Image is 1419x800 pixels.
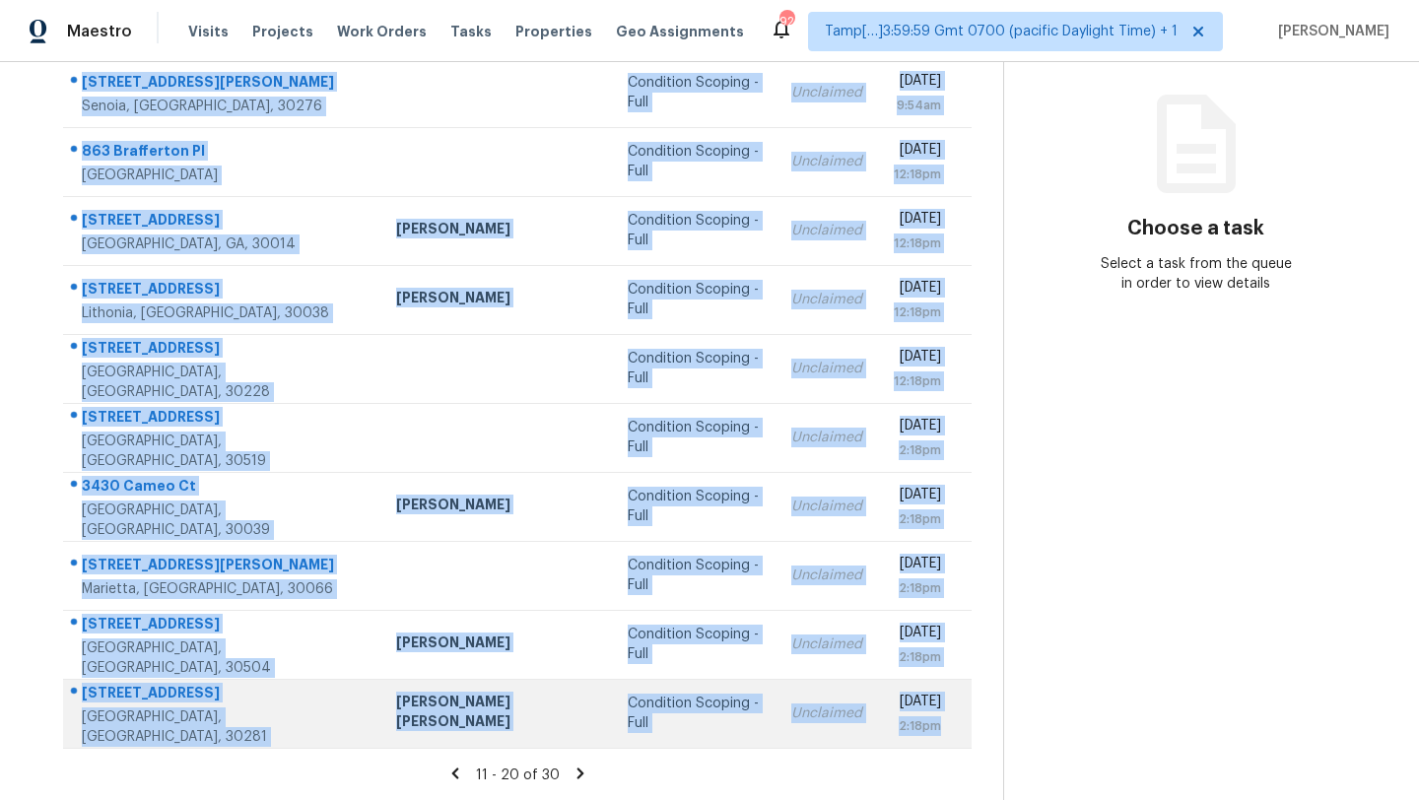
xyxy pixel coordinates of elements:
[628,349,760,388] div: Condition Scoping - Full
[894,209,941,233] div: [DATE]
[1100,254,1291,294] div: Select a task from the queue in order to view details
[894,647,941,667] div: 2:18pm
[894,623,941,647] div: [DATE]
[894,416,941,440] div: [DATE]
[188,22,229,41] span: Visits
[628,487,760,526] div: Condition Scoping - Full
[894,440,941,460] div: 2:18pm
[628,142,760,181] div: Condition Scoping - Full
[82,234,365,254] div: [GEOGRAPHIC_DATA], GA, 30014
[515,22,592,41] span: Properties
[894,140,941,165] div: [DATE]
[894,302,941,322] div: 12:18pm
[791,83,862,102] div: Unclaimed
[82,500,365,540] div: [GEOGRAPHIC_DATA], [GEOGRAPHIC_DATA], 30039
[82,338,365,363] div: [STREET_ADDRESS]
[82,614,365,638] div: [STREET_ADDRESS]
[894,509,941,529] div: 2:18pm
[894,485,941,509] div: [DATE]
[396,692,597,736] div: [PERSON_NAME] [PERSON_NAME]
[1270,22,1389,41] span: [PERSON_NAME]
[779,12,793,32] div: 92
[67,22,132,41] span: Maestro
[396,495,597,519] div: [PERSON_NAME]
[82,407,365,432] div: [STREET_ADDRESS]
[396,633,597,657] div: [PERSON_NAME]
[628,211,760,250] div: Condition Scoping - Full
[825,22,1178,41] span: Tamp[…]3:59:59 Gmt 0700 (pacific Daylight Time) + 1
[894,554,941,578] div: [DATE]
[82,707,365,747] div: [GEOGRAPHIC_DATA], [GEOGRAPHIC_DATA], 30281
[396,219,597,243] div: [PERSON_NAME]
[82,683,365,707] div: [STREET_ADDRESS]
[628,418,760,457] div: Condition Scoping - Full
[82,638,365,678] div: [GEOGRAPHIC_DATA], [GEOGRAPHIC_DATA], 30504
[791,152,862,171] div: Unclaimed
[894,692,941,716] div: [DATE]
[894,716,941,736] div: 2:18pm
[791,428,862,447] div: Unclaimed
[628,73,760,112] div: Condition Scoping - Full
[894,347,941,371] div: [DATE]
[894,165,941,184] div: 12:18pm
[82,303,365,323] div: Lithonia, [GEOGRAPHIC_DATA], 30038
[791,566,862,585] div: Unclaimed
[894,578,941,598] div: 2:18pm
[82,476,365,500] div: 3430 Cameo Ct
[82,97,365,116] div: Senoia, [GEOGRAPHIC_DATA], 30276
[337,22,427,41] span: Work Orders
[82,363,365,402] div: [GEOGRAPHIC_DATA], [GEOGRAPHIC_DATA], 30228
[82,166,365,185] div: [GEOGRAPHIC_DATA]
[791,359,862,378] div: Unclaimed
[894,71,941,96] div: [DATE]
[791,634,862,654] div: Unclaimed
[628,556,760,595] div: Condition Scoping - Full
[628,280,760,319] div: Condition Scoping - Full
[82,279,365,303] div: [STREET_ADDRESS]
[82,72,365,97] div: [STREET_ADDRESS][PERSON_NAME]
[791,221,862,240] div: Unclaimed
[252,22,313,41] span: Projects
[894,96,941,115] div: 9:54am
[616,22,744,41] span: Geo Assignments
[791,497,862,516] div: Unclaimed
[82,432,365,471] div: [GEOGRAPHIC_DATA], [GEOGRAPHIC_DATA], 30519
[476,768,560,782] span: 11 - 20 of 30
[396,288,597,312] div: [PERSON_NAME]
[791,703,862,723] div: Unclaimed
[791,290,862,309] div: Unclaimed
[628,625,760,664] div: Condition Scoping - Full
[82,141,365,166] div: 863 Brafferton Pl
[628,694,760,733] div: Condition Scoping - Full
[82,555,365,579] div: [STREET_ADDRESS][PERSON_NAME]
[894,371,941,391] div: 12:18pm
[82,210,365,234] div: [STREET_ADDRESS]
[450,25,492,38] span: Tasks
[894,278,941,302] div: [DATE]
[82,579,365,599] div: Marietta, [GEOGRAPHIC_DATA], 30066
[894,233,941,253] div: 12:18pm
[1127,219,1264,238] h3: Choose a task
